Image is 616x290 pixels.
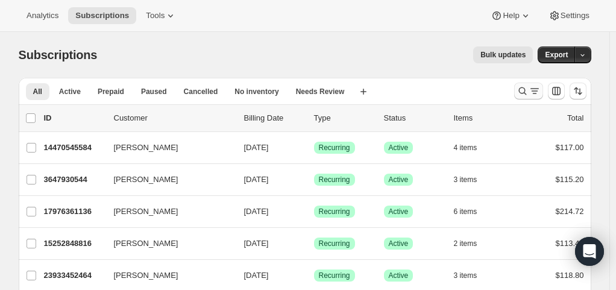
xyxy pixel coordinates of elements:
p: Status [384,112,444,124]
button: 4 items [454,139,491,156]
p: 15252848816 [44,238,104,250]
span: Analytics [27,11,58,20]
span: Active [389,143,409,153]
span: [DATE] [244,175,269,184]
button: [PERSON_NAME] [107,234,227,253]
span: Tools [146,11,165,20]
span: Subscriptions [75,11,129,20]
p: ID [44,112,104,124]
span: Bulk updates [480,50,526,60]
span: 3 items [454,271,477,280]
button: 3 items [454,171,491,188]
span: [DATE] [244,143,269,152]
span: [PERSON_NAME] [114,142,178,154]
div: 3647930544[PERSON_NAME][DATE]SuccessRecurringSuccessActive3 items$115.20 [44,171,584,188]
span: All [33,87,42,96]
button: Tools [139,7,184,24]
span: 3 items [454,175,477,184]
span: [DATE] [244,271,269,280]
p: Customer [114,112,234,124]
button: Subscriptions [68,7,136,24]
span: Cancelled [184,87,218,96]
span: 4 items [454,143,477,153]
span: Export [545,50,568,60]
button: Customize table column order and visibility [548,83,565,99]
span: $118.80 [556,271,584,280]
span: $117.00 [556,143,584,152]
span: Subscriptions [19,48,98,61]
button: [PERSON_NAME] [107,202,227,221]
button: Settings [541,7,597,24]
div: Open Intercom Messenger [575,237,604,266]
p: 3647930544 [44,174,104,186]
span: Needs Review [296,87,345,96]
span: Active [389,207,409,216]
button: Export [538,46,575,63]
span: Recurring [319,239,350,248]
button: Bulk updates [473,46,533,63]
button: Help [483,7,538,24]
button: Create new view [354,83,373,100]
button: Sort the results [570,83,586,99]
p: 17976361136 [44,206,104,218]
span: 6 items [454,207,477,216]
span: [PERSON_NAME] [114,238,178,250]
p: Billing Date [244,112,304,124]
span: $214.72 [556,207,584,216]
span: Recurring [319,175,350,184]
span: $115.20 [556,175,584,184]
span: Paused [141,87,167,96]
div: 15252848816[PERSON_NAME][DATE]SuccessRecurringSuccessActive2 items$113.40 [44,235,584,252]
span: Active [389,239,409,248]
span: Recurring [319,143,350,153]
span: Settings [561,11,589,20]
span: $113.40 [556,239,584,248]
button: [PERSON_NAME] [107,170,227,189]
p: 14470545584 [44,142,104,154]
div: 14470545584[PERSON_NAME][DATE]SuccessRecurringSuccessActive4 items$117.00 [44,139,584,156]
span: No inventory [234,87,278,96]
div: Items [454,112,514,124]
button: Analytics [19,7,66,24]
span: Prepaid [98,87,124,96]
button: 2 items [454,235,491,252]
span: Help [503,11,519,20]
div: IDCustomerBilling DateTypeStatusItemsTotal [44,112,584,124]
button: Search and filter results [514,83,543,99]
span: Recurring [319,271,350,280]
div: 17976361136[PERSON_NAME][DATE]SuccessRecurringSuccessActive6 items$214.72 [44,203,584,220]
div: Type [314,112,374,124]
p: 23933452464 [44,270,104,282]
p: Total [567,112,583,124]
span: [DATE] [244,207,269,216]
span: [PERSON_NAME] [114,206,178,218]
button: 6 items [454,203,491,220]
span: [PERSON_NAME] [114,174,178,186]
span: 2 items [454,239,477,248]
span: Active [59,87,81,96]
button: [PERSON_NAME] [107,266,227,285]
button: [PERSON_NAME] [107,138,227,157]
span: [DATE] [244,239,269,248]
button: 3 items [454,267,491,284]
span: Active [389,271,409,280]
span: [PERSON_NAME] [114,270,178,282]
span: Recurring [319,207,350,216]
div: 23933452464[PERSON_NAME][DATE]SuccessRecurringSuccessActive3 items$118.80 [44,267,584,284]
span: Active [389,175,409,184]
